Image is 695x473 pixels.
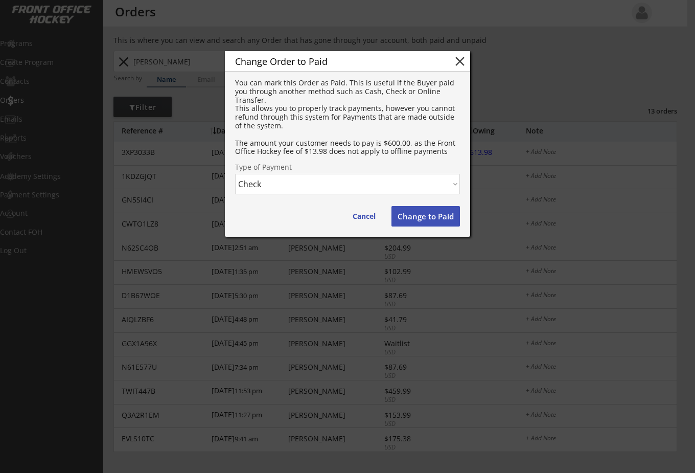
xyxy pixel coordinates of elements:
[452,54,468,69] button: close
[235,79,460,156] div: You can mark this Order as Paid. This is useful if the Buyer paid you through another method such...
[391,206,460,227] button: Change to Paid
[235,164,460,171] div: Type of Payment
[342,206,386,227] button: Cancel
[235,57,436,66] div: Change Order to Paid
